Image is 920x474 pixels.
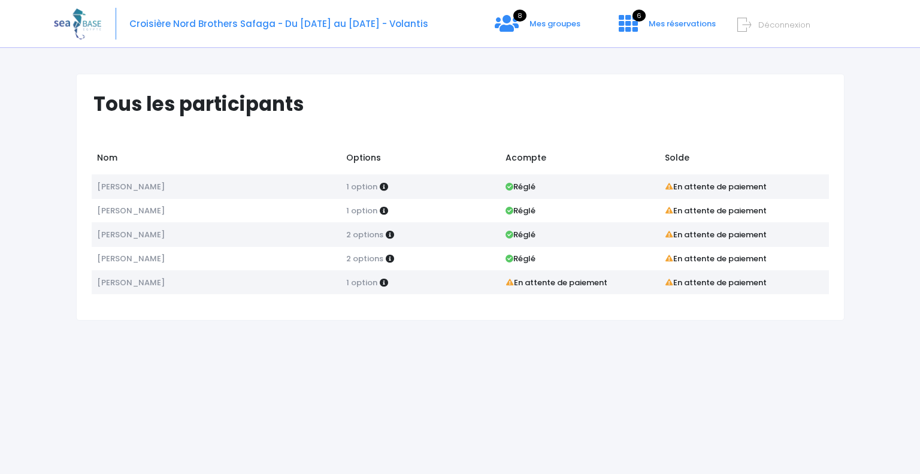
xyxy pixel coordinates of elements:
[609,22,723,34] a: 6 Mes réservations
[513,10,526,22] span: 8
[506,181,535,192] strong: Réglé
[529,18,580,29] span: Mes groupes
[665,205,767,216] strong: En attente de paiement
[129,17,428,30] span: Croisière Nord Brothers Safaga - Du [DATE] au [DATE] - Volantis
[665,229,767,240] strong: En attente de paiement
[506,253,535,264] strong: Réglé
[97,229,165,240] span: [PERSON_NAME]
[97,205,165,216] span: [PERSON_NAME]
[97,253,165,264] span: [PERSON_NAME]
[665,253,767,264] strong: En attente de paiement
[659,146,829,174] td: Solde
[665,277,767,288] strong: En attente de paiement
[500,146,659,174] td: Acompte
[665,181,767,192] strong: En attente de paiement
[346,277,377,288] span: 1 option
[649,18,716,29] span: Mes réservations
[346,229,383,240] span: 2 options
[93,92,838,116] h1: Tous les participants
[346,181,377,192] span: 1 option
[346,205,377,216] span: 1 option
[758,19,810,31] span: Déconnexion
[97,277,165,288] span: [PERSON_NAME]
[506,205,535,216] strong: Réglé
[340,146,500,174] td: Options
[92,146,341,174] td: Nom
[346,253,383,264] span: 2 options
[632,10,646,22] span: 6
[97,181,165,192] span: [PERSON_NAME]
[506,277,607,288] strong: En attente de paiement
[506,229,535,240] strong: Réglé
[485,22,590,34] a: 8 Mes groupes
